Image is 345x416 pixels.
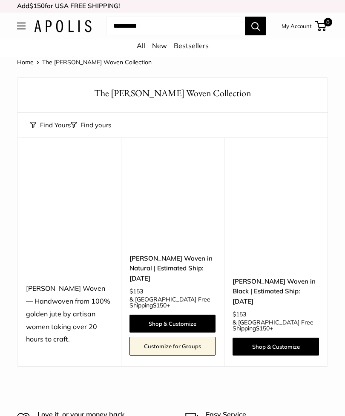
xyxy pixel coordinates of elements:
div: [PERSON_NAME] Woven — Handwoven from 100% golden jute by artisan women taking over 20 hours to cr... [26,282,112,346]
a: Mercado Woven in Natural | Estimated Ship: Oct. 19thMercado Woven in Natural | Estimated Ship: Oc... [129,159,216,245]
button: Search [245,17,266,35]
a: [PERSON_NAME] Woven in Black | Estimated Ship: [DATE] [233,276,319,306]
span: & [GEOGRAPHIC_DATA] Free Shipping + [129,296,216,308]
span: $150 [29,2,45,10]
nav: Breadcrumb [17,57,152,68]
button: Filter collection [71,119,111,131]
button: Open menu [17,23,26,29]
span: The [PERSON_NAME] Woven Collection [42,58,152,66]
img: Apolis [34,20,92,32]
input: Search... [106,17,245,35]
a: Customize for Groups [129,337,216,356]
a: Bestsellers [174,41,209,50]
a: Shop & Customize [233,338,319,356]
a: [PERSON_NAME] Woven in Natural | Estimated Ship: [DATE] [129,253,216,283]
a: New [152,41,167,50]
a: Home [17,58,34,66]
span: 0 [324,18,332,26]
a: All [137,41,145,50]
span: $150 [256,324,270,332]
span: $153 [233,310,246,318]
a: Mercado Woven in Black | Estimated Ship: Oct. 19thMercado Woven in Black | Estimated Ship: Oct. 19th [233,159,319,245]
button: Find Yours [30,119,71,131]
h1: The [PERSON_NAME] Woven Collection [30,86,315,100]
a: My Account [282,21,312,31]
span: & [GEOGRAPHIC_DATA] Free Shipping + [233,319,319,331]
a: Shop & Customize [129,315,216,333]
span: $153 [129,287,143,295]
a: 0 [316,21,326,31]
span: $150 [153,301,167,309]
